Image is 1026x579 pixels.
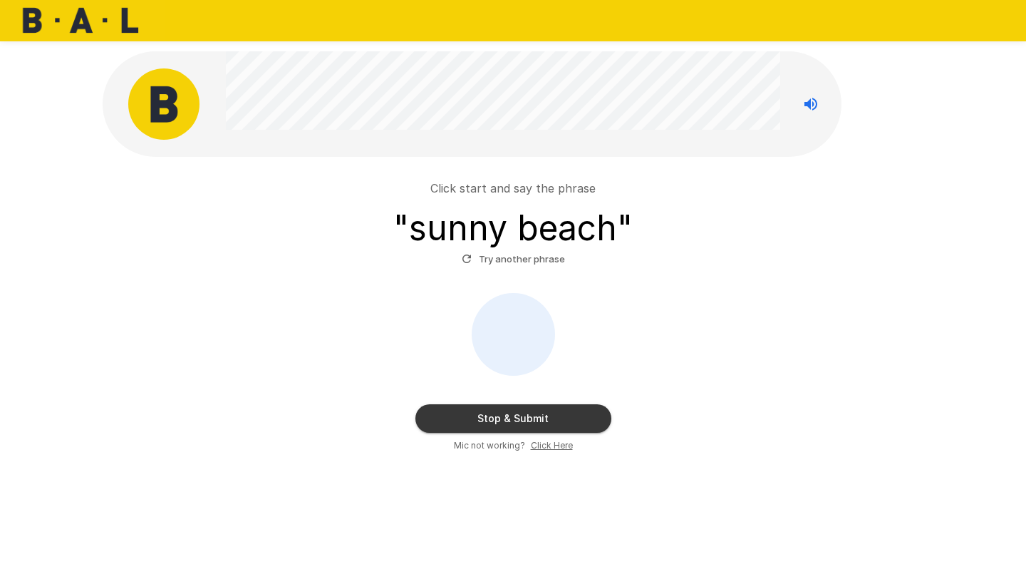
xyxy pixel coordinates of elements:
[430,180,596,197] p: Click start and say the phrase
[128,68,199,140] img: bal_avatar.png
[454,439,525,453] span: Mic not working?
[531,440,573,451] u: Click Here
[458,248,569,270] button: Try another phrase
[415,404,611,433] button: Stop & Submit
[797,90,825,118] button: Stop reading questions aloud
[393,208,633,248] h3: " sunny beach "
